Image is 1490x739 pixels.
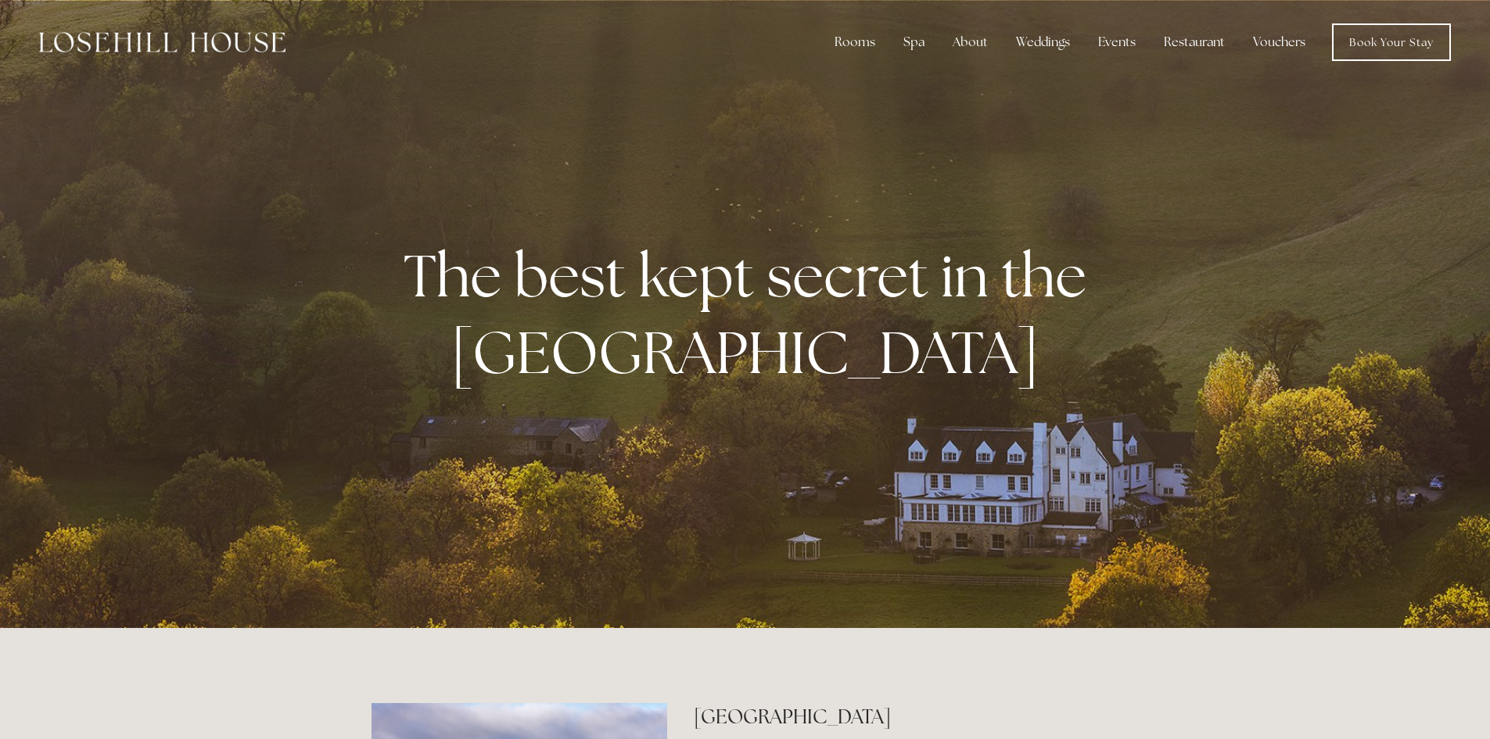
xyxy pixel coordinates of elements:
[891,27,937,58] div: Spa
[39,32,285,52] img: Losehill House
[404,237,1099,390] strong: The best kept secret in the [GEOGRAPHIC_DATA]
[1332,23,1451,61] a: Book Your Stay
[1004,27,1082,58] div: Weddings
[1240,27,1318,58] a: Vouchers
[1086,27,1148,58] div: Events
[1151,27,1237,58] div: Restaurant
[694,703,1118,730] h2: [GEOGRAPHIC_DATA]
[940,27,1000,58] div: About
[822,27,888,58] div: Rooms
